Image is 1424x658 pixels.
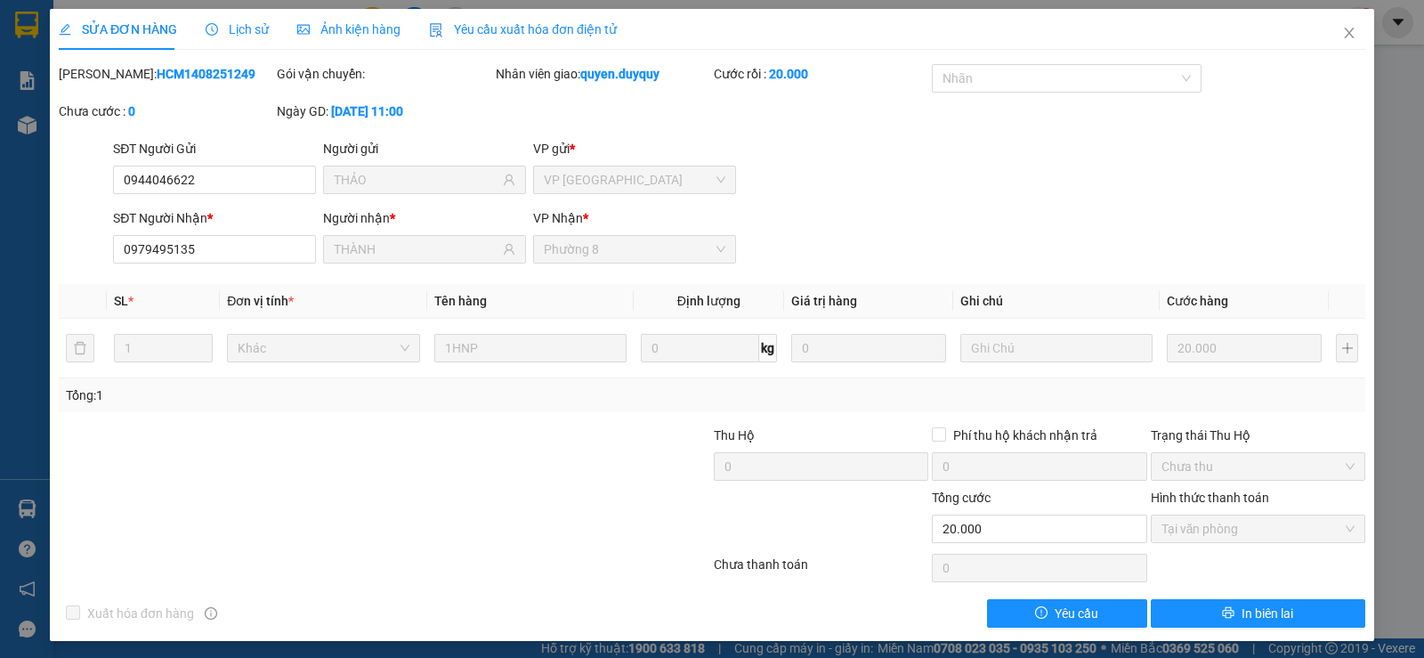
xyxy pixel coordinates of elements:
div: Người nhận [323,208,526,228]
div: [PERSON_NAME]: [59,64,273,84]
b: [DATE] 11:00 [331,104,403,118]
span: kg [759,334,777,362]
span: SL [114,294,128,308]
div: Cước rồi : [714,64,928,84]
div: Gói vận chuyển: [277,64,491,84]
button: printerIn biên lai [1151,599,1365,628]
span: Tại văn phòng [1161,516,1355,542]
span: close [1342,26,1356,40]
input: 0 [1167,334,1322,362]
div: Người gửi [323,139,526,158]
label: Hình thức thanh toán [1151,491,1269,505]
b: quyen.duyquy [580,67,659,81]
input: 0 [791,334,946,362]
span: exclamation-circle [1035,606,1048,621]
span: VP Sài Gòn [544,167,725,193]
span: Yêu cầu xuất hóa đơn điện tử [429,22,617,37]
div: SĐT Người Nhận [113,208,316,228]
span: Đơn vị tính [227,294,294,308]
span: edit [59,23,71,36]
b: 20.000 [769,67,808,81]
th: Ghi chú [953,284,1160,319]
span: user [503,243,515,256]
span: Ảnh kiện hàng [297,22,400,37]
span: Chưa thu [1161,453,1355,480]
span: info-circle [205,607,217,620]
div: Chưa cước : [59,102,273,121]
button: plus [1336,334,1358,362]
span: clock-circle [206,23,218,36]
span: user [503,174,515,186]
span: Tên hàng [434,294,487,308]
b: HCM1408251249 [157,67,255,81]
input: Tên người gửi [334,170,499,190]
div: Ngày GD: [277,102,491,121]
span: Phí thu hộ khách nhận trả [946,426,1104,445]
input: VD: Bàn, Ghế [434,334,627,362]
span: Định lượng [677,294,740,308]
span: Yêu cầu [1055,604,1098,623]
button: exclamation-circleYêu cầu [987,599,1147,628]
span: Xuất hóa đơn hàng [80,604,201,623]
span: Phường 8 [544,236,725,263]
input: Ghi Chú [960,334,1153,362]
div: Trạng thái Thu Hộ [1151,426,1365,445]
div: VP gửi [533,139,736,158]
b: 0 [128,104,135,118]
div: Chưa thanh toán [712,555,930,586]
img: icon [429,23,443,37]
button: delete [66,334,94,362]
div: SĐT Người Gửi [113,139,316,158]
input: Tên người nhận [334,240,499,259]
span: Khác [238,335,409,361]
span: picture [297,23,310,36]
span: printer [1222,606,1234,621]
span: In biên lai [1242,604,1293,623]
span: VP Nhận [533,211,583,225]
div: Tổng: 1 [66,386,551,405]
span: Lịch sử [206,22,269,37]
div: Nhân viên giao: [496,64,710,84]
button: Close [1324,9,1374,59]
span: Tổng cước [932,491,991,505]
span: Giá trị hàng [791,294,857,308]
span: Cước hàng [1167,294,1228,308]
span: SỬA ĐƠN HÀNG [59,22,177,37]
span: Thu Hộ [714,428,755,443]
